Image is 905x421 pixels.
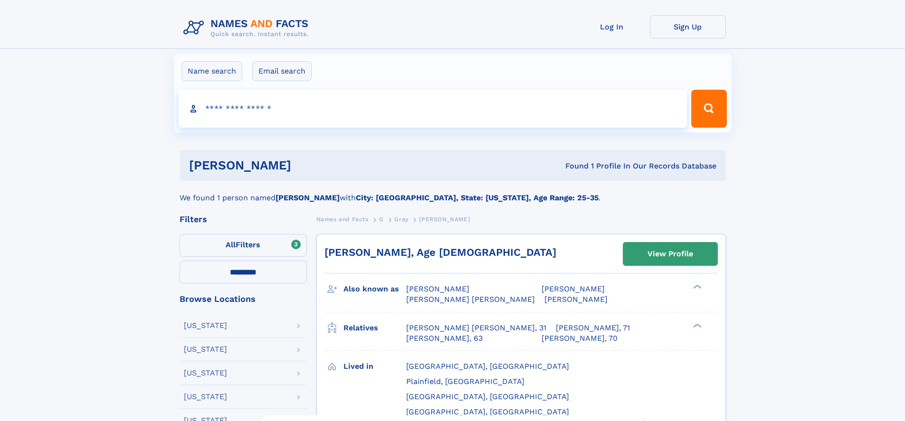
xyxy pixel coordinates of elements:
[316,213,369,225] a: Names and Facts
[542,333,618,344] a: [PERSON_NAME], 70
[650,15,726,38] a: Sign Up
[180,15,316,41] img: Logo Names and Facts
[542,284,605,293] span: [PERSON_NAME]
[184,322,227,329] div: [US_STATE]
[356,193,599,202] b: City: [GEOGRAPHIC_DATA], State: [US_STATE], Age Range: 25-35
[406,407,569,416] span: [GEOGRAPHIC_DATA], [GEOGRAPHIC_DATA]
[226,240,236,249] span: All
[406,392,569,401] span: [GEOGRAPHIC_DATA], [GEOGRAPHIC_DATA]
[180,215,307,224] div: Filters
[180,234,307,257] label: Filters
[406,377,524,386] span: Plainfield, [GEOGRAPHIC_DATA]
[574,15,650,38] a: Log In
[343,358,406,374] h3: Lived in
[379,213,384,225] a: G
[343,281,406,297] h3: Also known as
[406,333,483,344] a: [PERSON_NAME], 63
[623,243,717,265] a: View Profile
[184,369,227,377] div: [US_STATE]
[252,61,312,81] label: Email search
[544,295,608,304] span: [PERSON_NAME]
[406,284,469,293] span: [PERSON_NAME]
[324,246,556,258] a: [PERSON_NAME], Age [DEMOGRAPHIC_DATA]
[648,243,693,265] div: View Profile
[180,181,726,204] div: We found 1 person named with .
[406,323,546,333] a: [PERSON_NAME] [PERSON_NAME], 31
[691,90,726,128] button: Search Button
[394,216,408,223] span: Gray
[428,161,716,171] div: Found 1 Profile In Our Records Database
[406,295,535,304] span: [PERSON_NAME] [PERSON_NAME]
[379,216,384,223] span: G
[406,362,569,371] span: [GEOGRAPHIC_DATA], [GEOGRAPHIC_DATA]
[556,323,630,333] a: [PERSON_NAME], 71
[394,213,408,225] a: Gray
[179,90,687,128] input: search input
[691,322,702,328] div: ❯
[184,346,227,353] div: [US_STATE]
[184,393,227,401] div: [US_STATE]
[181,61,242,81] label: Name search
[343,320,406,336] h3: Relatives
[189,159,429,171] h1: [PERSON_NAME]
[180,295,307,303] div: Browse Locations
[691,284,702,290] div: ❯
[276,193,340,202] b: [PERSON_NAME]
[419,216,470,223] span: [PERSON_NAME]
